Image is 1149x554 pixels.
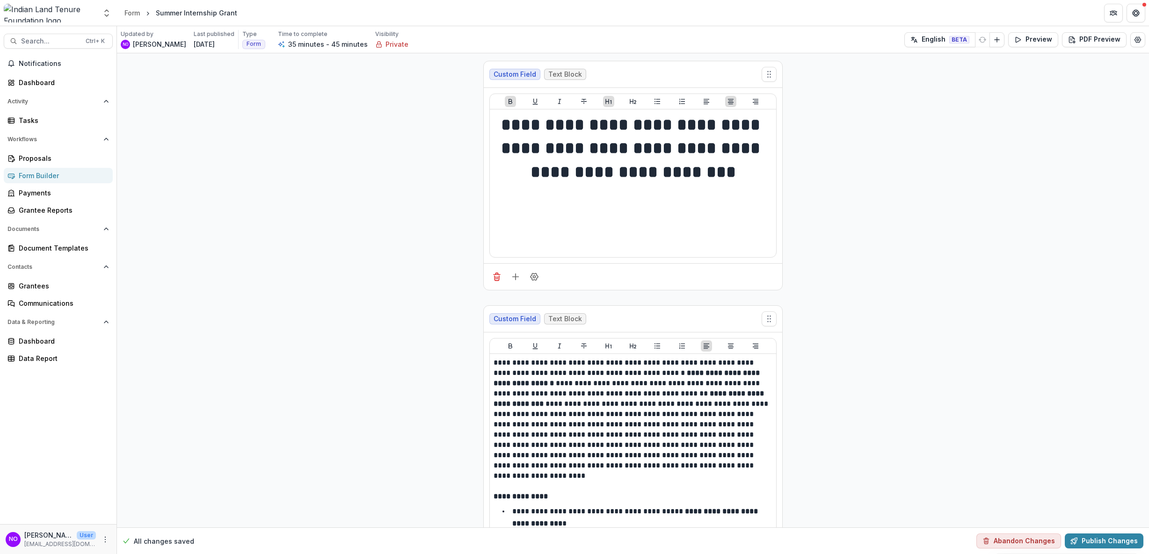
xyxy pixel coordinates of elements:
button: Bullet List [652,340,663,352]
p: Time to complete [278,30,327,38]
button: Partners [1104,4,1123,22]
span: Text Block [548,315,582,323]
button: English BETA [904,32,975,47]
button: Align Left [701,340,712,352]
p: Type [242,30,257,38]
button: Heading 2 [627,340,639,352]
button: More [100,534,111,545]
p: Private [385,39,408,49]
button: Move field [762,311,777,326]
button: Italicize [554,340,565,352]
a: Communications [4,295,113,311]
button: Align Center [725,340,736,352]
button: Delete field [489,269,504,284]
button: Publish Changes [1065,533,1143,548]
button: Bold [505,96,516,107]
div: Payments [19,188,105,198]
button: Strike [578,96,589,107]
span: Workflows [7,136,100,143]
p: [PERSON_NAME] [133,39,186,49]
button: Add Language [989,32,1004,47]
a: Data Report [4,351,113,366]
button: Align Right [750,340,761,352]
button: Open Data & Reporting [4,315,113,330]
button: Search... [4,34,113,49]
button: Ordered List [676,340,688,352]
p: [DATE] [194,39,215,49]
button: Move field [762,67,777,82]
nav: breadcrumb [121,6,241,20]
div: Communications [19,298,105,308]
button: Align Right [750,96,761,107]
button: Preview [1008,32,1058,47]
button: Open entity switcher [100,4,113,22]
span: Search... [21,37,80,45]
div: Grantees [19,281,105,291]
a: Dashboard [4,333,113,349]
div: Nicole Olson [123,43,128,46]
div: Document Templates [19,243,105,253]
div: Ctrl + K [84,36,107,46]
div: Nicole Olson [9,536,18,542]
button: Heading 1 [603,340,614,352]
p: 35 minutes - 45 minutes [288,39,368,49]
button: Open Documents [4,222,113,237]
button: Bold [505,340,516,352]
button: Bullet List [652,96,663,107]
a: Payments [4,185,113,201]
span: Data & Reporting [7,319,100,325]
button: Open Contacts [4,259,113,274]
p: Updated by [121,30,153,38]
span: Activity [7,98,100,105]
a: Form Builder [4,168,113,183]
button: Underline [530,340,541,352]
a: Proposals [4,151,113,166]
div: Form [124,8,140,18]
div: Form Builder [19,171,105,180]
div: Data Report [19,353,105,363]
span: Contacts [7,264,100,270]
a: Form [121,6,144,20]
button: PDF Preview [1062,32,1127,47]
button: Ordered List [676,96,688,107]
button: Open Activity [4,94,113,109]
button: Notifications [4,56,113,71]
span: Notifications [19,60,109,68]
button: Refresh Translation [975,32,990,47]
button: Get Help [1127,4,1145,22]
a: Document Templates [4,240,113,256]
button: Italicize [554,96,565,107]
div: Proposals [19,153,105,163]
div: Grantee Reports [19,205,105,215]
span: Documents [7,226,100,232]
button: Align Center [725,96,736,107]
button: Strike [578,340,589,352]
span: Custom Field [494,315,536,323]
button: Abandon Changes [976,533,1061,548]
p: Last published [194,30,234,38]
img: Indian Land Tenure Foundation logo [4,4,96,22]
div: Tasks [19,115,105,125]
button: Underline [530,96,541,107]
button: Align Left [701,96,712,107]
span: Custom Field [494,71,536,79]
p: Visibility [375,30,399,38]
a: Grantees [4,278,113,294]
a: Tasks [4,113,113,128]
button: Add field [508,269,523,284]
a: Dashboard [4,75,113,90]
button: Heading 1 [603,96,614,107]
span: Form [247,41,261,47]
div: Dashboard [19,336,105,346]
div: Summer Internship Grant [156,8,237,18]
p: All changes saved [134,536,194,546]
p: [EMAIL_ADDRESS][DOMAIN_NAME] [24,540,96,548]
button: Heading 2 [627,96,639,107]
p: User [77,531,96,540]
div: Dashboard [19,78,105,87]
span: Text Block [548,71,582,79]
button: Field Settings [527,269,542,284]
button: Edit Form Settings [1130,32,1145,47]
a: Grantee Reports [4,202,113,218]
p: [PERSON_NAME] [24,530,73,540]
